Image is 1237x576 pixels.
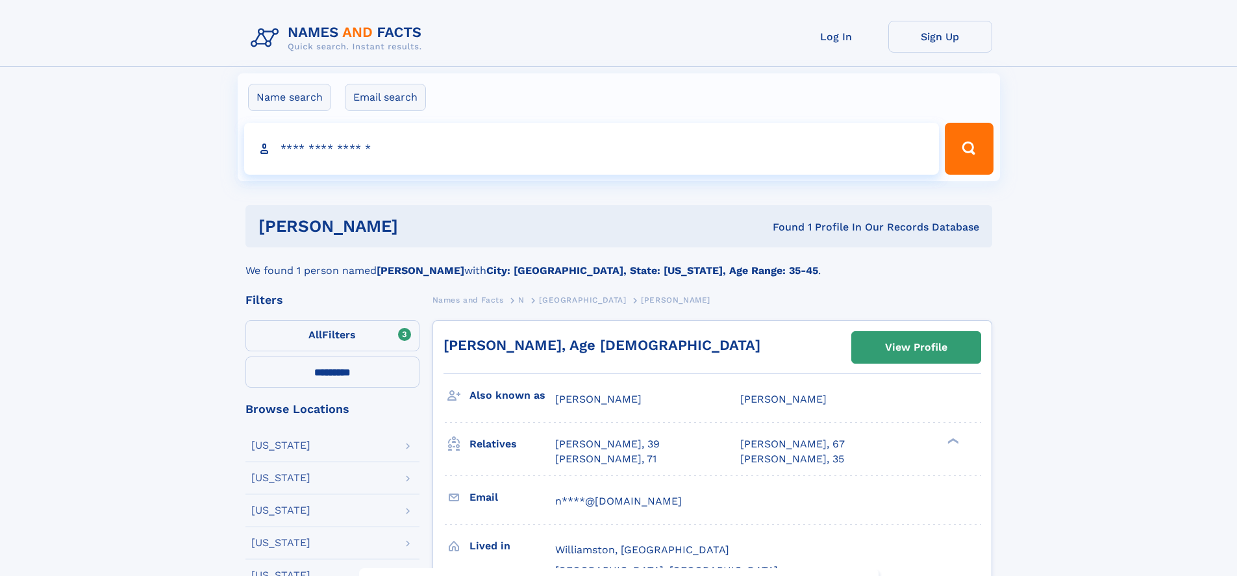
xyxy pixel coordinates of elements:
label: Filters [245,320,419,351]
span: [PERSON_NAME] [641,295,710,305]
div: Browse Locations [245,403,419,415]
span: Williamston, [GEOGRAPHIC_DATA] [555,544,729,556]
div: View Profile [885,332,947,362]
div: [US_STATE] [251,538,310,548]
div: [US_STATE] [251,440,310,451]
a: [PERSON_NAME], 39 [555,437,660,451]
h1: [PERSON_NAME] [258,218,586,234]
div: Found 1 Profile In Our Records Database [585,220,979,234]
a: View Profile [852,332,981,363]
div: [US_STATE] [251,473,310,483]
h3: Relatives [469,433,555,455]
span: [GEOGRAPHIC_DATA] [539,295,626,305]
a: [PERSON_NAME], 67 [740,437,845,451]
a: [PERSON_NAME], 35 [740,452,844,466]
label: Name search [248,84,331,111]
span: All [308,329,322,341]
a: [GEOGRAPHIC_DATA] [539,292,626,308]
a: Sign Up [888,21,992,53]
b: [PERSON_NAME] [377,264,464,277]
h3: Email [469,486,555,508]
input: search input [244,123,940,175]
a: Log In [784,21,888,53]
h3: Lived in [469,535,555,557]
div: We found 1 person named with . [245,247,992,279]
span: N [518,295,525,305]
div: ❯ [944,437,960,445]
button: Search Button [945,123,993,175]
a: [PERSON_NAME], 71 [555,452,656,466]
div: Filters [245,294,419,306]
img: Logo Names and Facts [245,21,432,56]
a: N [518,292,525,308]
div: [US_STATE] [251,505,310,516]
h3: Also known as [469,384,555,407]
a: Names and Facts [432,292,504,308]
b: City: [GEOGRAPHIC_DATA], State: [US_STATE], Age Range: 35-45 [486,264,818,277]
span: [PERSON_NAME] [740,393,827,405]
span: [PERSON_NAME] [555,393,642,405]
a: [PERSON_NAME], Age [DEMOGRAPHIC_DATA] [444,337,760,353]
label: Email search [345,84,426,111]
